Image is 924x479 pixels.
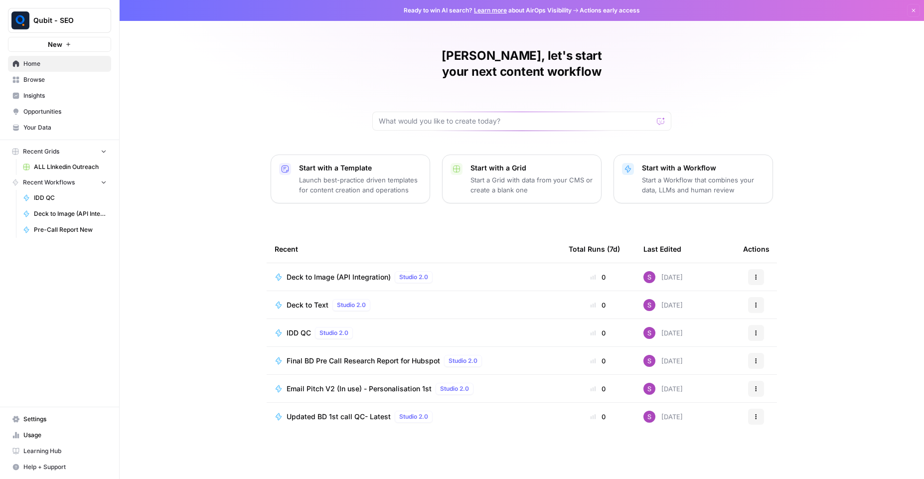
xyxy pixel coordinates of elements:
div: Last Edited [643,235,681,263]
a: Learning Hub [8,443,111,459]
a: Deck to Image (API Integration)Studio 2.0 [275,271,553,283]
span: Deck to Image (API Integration) [287,272,391,282]
span: ALL LInkedin Outreach [34,162,107,171]
div: Total Runs (7d) [569,235,620,263]
div: 0 [569,300,627,310]
span: Studio 2.0 [449,356,477,365]
div: 0 [569,356,627,366]
span: Recent Grids [23,147,59,156]
span: Opportunities [23,107,107,116]
button: Start with a TemplateLaunch best-practice driven templates for content creation and operations [271,155,430,203]
span: Updated BD 1st call QC- Latest [287,412,391,422]
button: Start with a GridStart a Grid with data from your CMS or create a blank one [442,155,602,203]
a: Learn more [474,6,507,14]
div: 0 [569,272,627,282]
div: [DATE] [643,299,683,311]
a: ALL LInkedin Outreach [18,159,111,175]
a: IDD QCStudio 2.0 [275,327,553,339]
span: Help + Support [23,463,107,472]
p: Start with a Grid [470,163,593,173]
span: Studio 2.0 [399,412,428,421]
div: 0 [569,384,627,394]
div: Actions [743,235,770,263]
h1: [PERSON_NAME], let's start your next content workflow [372,48,671,80]
div: 0 [569,412,627,422]
a: Email Pitch V2 (In use) - Personalisation 1stStudio 2.0 [275,383,553,395]
img: o172sb5nyouclioljstuaq3tb2gj [643,355,655,367]
span: Pre-Call Report New [34,225,107,234]
div: [DATE] [643,383,683,395]
img: Qubit - SEO Logo [11,11,29,29]
img: o172sb5nyouclioljstuaq3tb2gj [643,383,655,395]
div: [DATE] [643,411,683,423]
span: Qubit - SEO [33,15,94,25]
span: Studio 2.0 [399,273,428,282]
button: Start with a WorkflowStart a Workflow that combines your data, LLMs and human review [614,155,773,203]
span: Actions early access [580,6,640,15]
span: IDD QC [287,328,311,338]
span: Usage [23,431,107,440]
a: Deck to Image (API Integration) [18,206,111,222]
button: Recent Grids [8,144,111,159]
button: Help + Support [8,459,111,475]
div: [DATE] [643,327,683,339]
img: o172sb5nyouclioljstuaq3tb2gj [643,411,655,423]
span: IDD QC [34,193,107,202]
a: Opportunities [8,104,111,120]
span: Deck to Image (API Integration) [34,209,107,218]
a: Your Data [8,120,111,136]
a: Insights [8,88,111,104]
span: Your Data [23,123,107,132]
span: Email Pitch V2 (In use) - Personalisation 1st [287,384,432,394]
span: Learning Hub [23,447,107,456]
span: Final BD Pre Call Research Report for Hubspot [287,356,440,366]
div: 0 [569,328,627,338]
p: Start with a Template [299,163,422,173]
a: Final BD Pre Call Research Report for HubspotStudio 2.0 [275,355,553,367]
button: New [8,37,111,52]
a: Settings [8,411,111,427]
a: Usage [8,427,111,443]
img: o172sb5nyouclioljstuaq3tb2gj [643,327,655,339]
div: [DATE] [643,271,683,283]
input: What would you like to create today? [379,116,653,126]
span: Home [23,59,107,68]
p: Start a Grid with data from your CMS or create a blank one [470,175,593,195]
button: Workspace: Qubit - SEO [8,8,111,33]
p: Start with a Workflow [642,163,765,173]
a: Pre-Call Report New [18,222,111,238]
span: Settings [23,415,107,424]
span: Recent Workflows [23,178,75,187]
img: o172sb5nyouclioljstuaq3tb2gj [643,271,655,283]
span: Browse [23,75,107,84]
img: o172sb5nyouclioljstuaq3tb2gj [643,299,655,311]
span: Insights [23,91,107,100]
button: Recent Workflows [8,175,111,190]
div: Recent [275,235,553,263]
div: [DATE] [643,355,683,367]
span: Studio 2.0 [337,301,366,310]
span: Studio 2.0 [440,384,469,393]
a: Browse [8,72,111,88]
a: Deck to TextStudio 2.0 [275,299,553,311]
span: Deck to Text [287,300,328,310]
span: New [48,39,62,49]
a: Updated BD 1st call QC- LatestStudio 2.0 [275,411,553,423]
a: Home [8,56,111,72]
span: Studio 2.0 [319,328,348,337]
p: Start a Workflow that combines your data, LLMs and human review [642,175,765,195]
p: Launch best-practice driven templates for content creation and operations [299,175,422,195]
a: IDD QC [18,190,111,206]
span: Ready to win AI search? about AirOps Visibility [404,6,572,15]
